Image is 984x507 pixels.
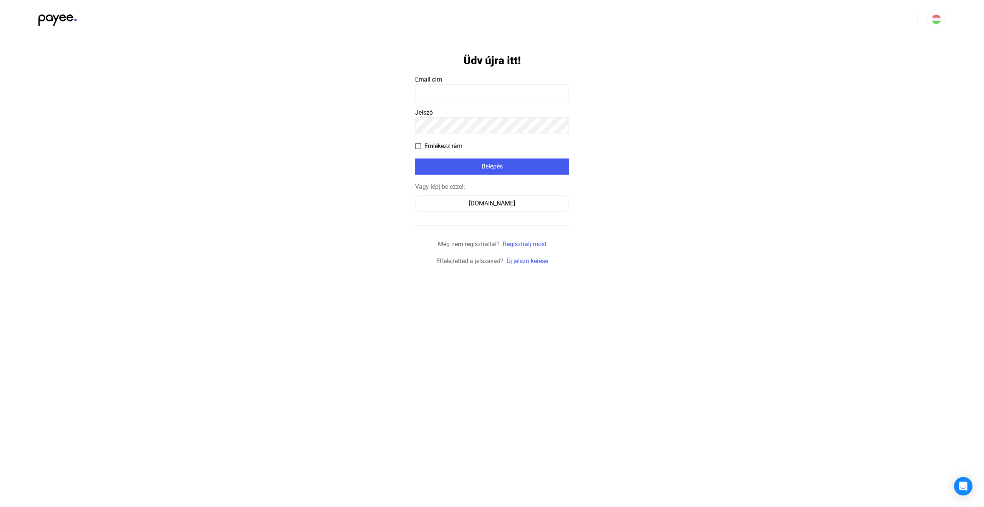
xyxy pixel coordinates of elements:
[415,195,569,212] button: [DOMAIN_NAME]
[932,15,941,24] img: HU
[507,257,548,265] a: Új jelszó kérése
[954,477,972,495] div: Open Intercom Messenger
[503,240,547,248] a: Regisztrálj most
[415,182,569,192] div: Vagy lépj be ezzel:
[415,158,569,175] button: Belépés
[415,76,442,83] span: Email cím
[417,162,567,171] div: Belépés
[415,109,433,116] span: Jelszó
[927,10,946,28] button: HU
[38,10,77,26] img: black-payee-blue-dot.svg
[464,54,521,67] h1: Üdv újra itt!
[438,240,500,248] span: Még nem regisztráltál?
[415,200,569,207] a: [DOMAIN_NAME]
[418,199,566,208] div: [DOMAIN_NAME]
[436,257,504,265] span: Elfelejtetted a jelszavad?
[424,142,462,151] span: Emlékezz rám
